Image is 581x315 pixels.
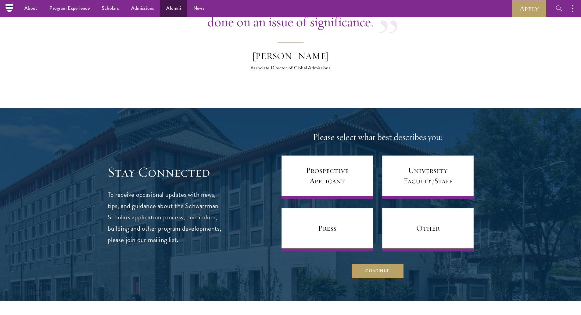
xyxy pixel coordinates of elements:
[282,131,474,143] h4: Please select what best describes you:
[352,264,403,278] button: Continue
[282,208,373,251] a: Press
[108,189,222,246] p: To receive occasional updates with news, tips, and guidance about the Schwarzman Scholars applica...
[282,156,373,199] a: Prospective Applicant
[382,156,474,199] a: University Faculty/Staff
[108,164,222,181] h3: Stay Connected
[237,50,344,62] div: [PERSON_NAME]
[382,208,474,251] a: Other
[237,64,344,71] div: Associate Director of Global Admissions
